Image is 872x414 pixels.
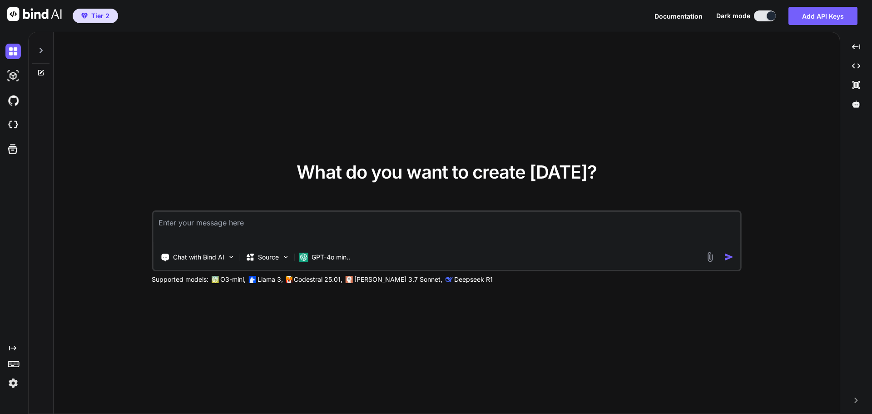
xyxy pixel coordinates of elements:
[5,93,21,108] img: githubDark
[5,375,21,391] img: settings
[248,276,256,283] img: Llama2
[152,275,208,284] p: Supported models:
[654,11,703,21] button: Documentation
[724,252,734,262] img: icon
[705,252,715,262] img: attachment
[345,276,352,283] img: claude
[454,275,493,284] p: Deepseek R1
[282,253,289,261] img: Pick Models
[297,161,597,183] span: What do you want to create [DATE]?
[5,44,21,59] img: darkChat
[788,7,857,25] button: Add API Keys
[445,276,452,283] img: claude
[173,253,224,262] p: Chat with Bind AI
[5,117,21,133] img: cloudideIcon
[73,9,118,23] button: premiumTier 2
[354,275,442,284] p: [PERSON_NAME] 3.7 Sonnet,
[258,275,283,284] p: Llama 3,
[227,253,235,261] img: Pick Tools
[91,11,109,20] span: Tier 2
[312,253,350,262] p: GPT-4o min..
[81,13,88,19] img: premium
[7,7,62,21] img: Bind AI
[286,276,292,283] img: Mistral-AI
[299,253,308,262] img: GPT-4o mini
[211,276,218,283] img: GPT-4
[220,275,246,284] p: O3-mini,
[294,275,342,284] p: Codestral 25.01,
[654,12,703,20] span: Documentation
[716,11,750,20] span: Dark mode
[258,253,279,262] p: Source
[5,68,21,84] img: darkAi-studio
